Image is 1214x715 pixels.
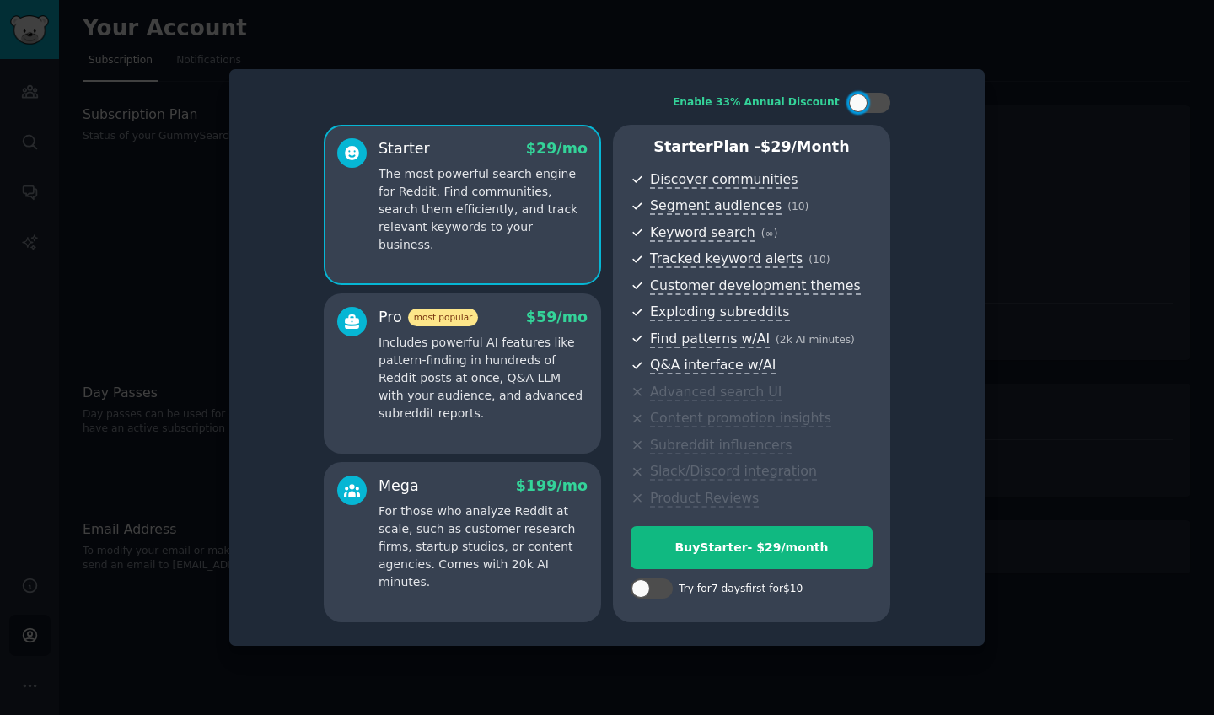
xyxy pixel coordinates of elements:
[650,197,782,215] span: Segment audiences
[526,140,588,157] span: $ 29 /mo
[650,410,831,427] span: Content promotion insights
[650,277,861,295] span: Customer development themes
[650,357,776,374] span: Q&A interface w/AI
[650,384,782,401] span: Advanced search UI
[776,334,855,346] span: ( 2k AI minutes )
[379,138,430,159] div: Starter
[379,307,478,328] div: Pro
[787,201,808,212] span: ( 10 )
[379,165,588,254] p: The most powerful search engine for Reddit. Find communities, search them efficiently, and track ...
[808,254,830,266] span: ( 10 )
[650,490,759,508] span: Product Reviews
[379,334,588,422] p: Includes powerful AI features like pattern-finding in hundreds of Reddit posts at once, Q&A LLM w...
[526,309,588,325] span: $ 59 /mo
[631,526,873,569] button: BuyStarter- $29/month
[408,309,479,326] span: most popular
[516,477,588,494] span: $ 199 /mo
[650,463,817,481] span: Slack/Discord integration
[650,171,798,189] span: Discover communities
[650,304,789,321] span: Exploding subreddits
[631,539,872,556] div: Buy Starter - $ 29 /month
[650,224,755,242] span: Keyword search
[650,331,770,348] span: Find patterns w/AI
[761,228,778,239] span: ( ∞ )
[679,582,803,597] div: Try for 7 days first for $10
[631,137,873,158] p: Starter Plan -
[379,476,419,497] div: Mega
[379,503,588,591] p: For those who analyze Reddit at scale, such as customer research firms, startup studios, or conte...
[760,138,850,155] span: $ 29 /month
[673,95,840,110] div: Enable 33% Annual Discount
[650,437,792,454] span: Subreddit influencers
[650,250,803,268] span: Tracked keyword alerts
